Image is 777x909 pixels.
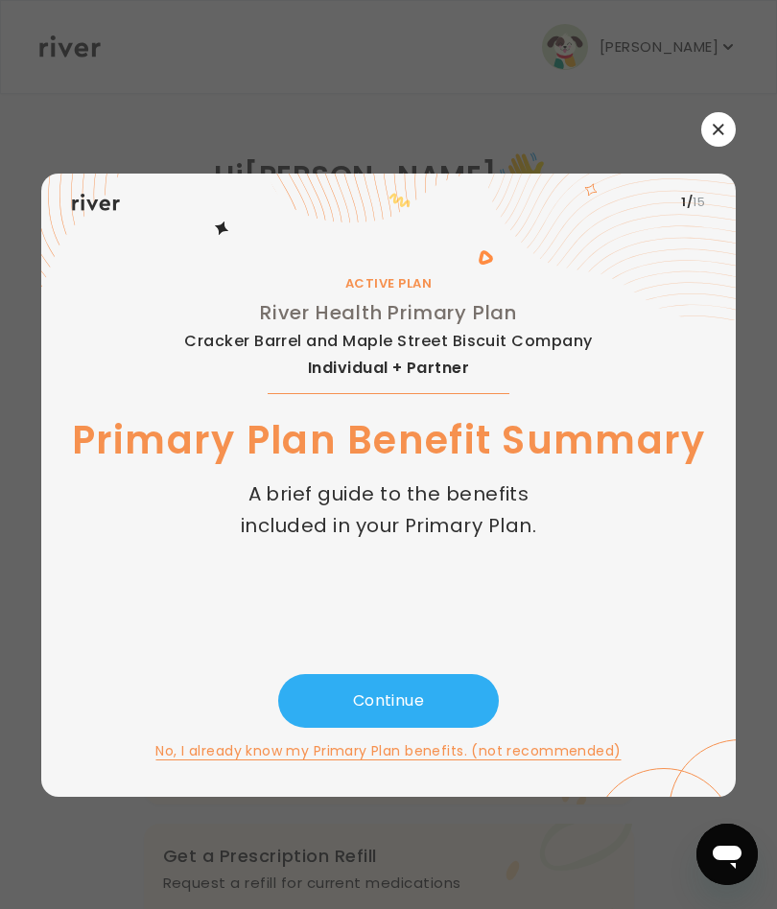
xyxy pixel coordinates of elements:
span: Cracker Barrel and Maple Street Biscuit Company [184,334,593,349]
p: Individual + Partner [184,355,593,382]
p: A brief guide to the benefits included in your Primary Plan. [230,478,547,541]
h1: Primary Plan Benefit Summary [72,413,706,467]
button: No, I already know my Primary Plan benefits. (not recommended) [155,739,621,762]
iframe: Button to launch messaging window [696,824,758,885]
h2: River Health Primary Plan [184,297,593,328]
button: Continue [278,674,499,728]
